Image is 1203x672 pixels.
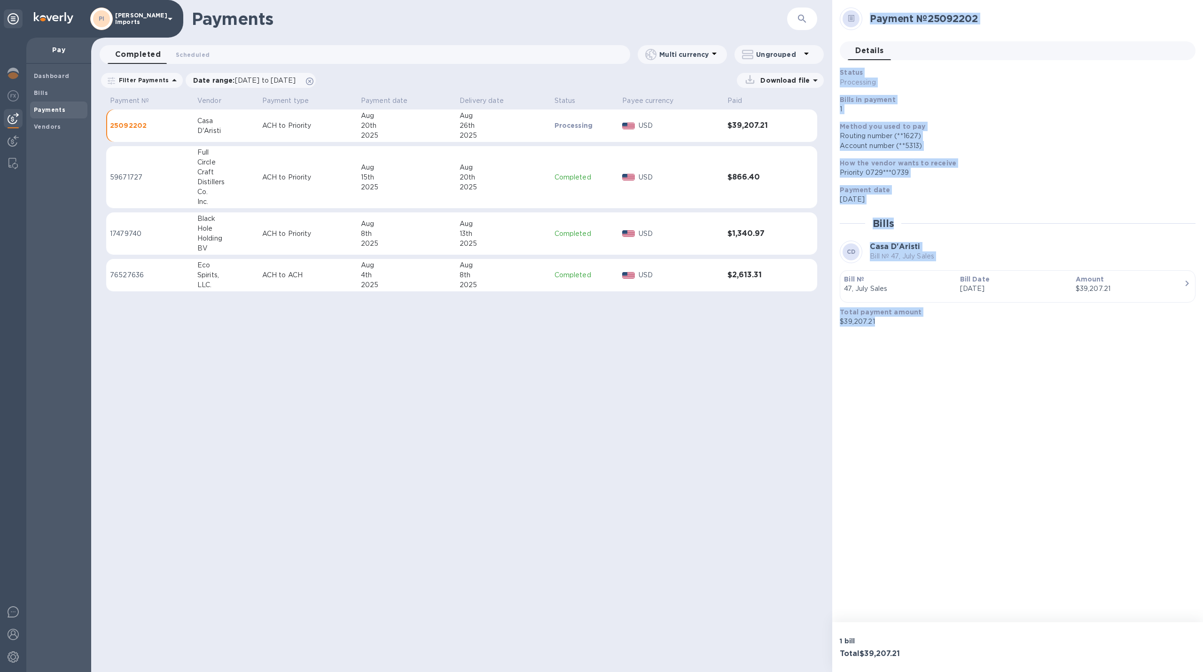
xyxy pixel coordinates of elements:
[34,89,48,96] b: Bills
[262,229,353,239] p: ACH to Priority
[840,104,1188,114] p: 1
[361,270,452,280] div: 4th
[262,96,309,106] p: Payment type
[727,229,791,238] h3: $1,340.97
[361,182,452,192] div: 2025
[34,12,73,23] img: Logo
[197,116,255,126] div: Casa
[235,77,296,84] span: [DATE] to [DATE]
[361,280,452,290] div: 2025
[197,197,255,207] div: Inc.
[840,636,1014,646] p: 1 bill
[460,219,547,229] div: Aug
[555,96,576,106] p: Status
[960,284,1068,294] p: [DATE]
[197,148,255,157] div: Full
[840,168,1188,178] div: Priority 0729***0739
[197,260,255,270] div: Eco
[847,248,856,255] b: CD
[34,106,65,113] b: Payments
[840,649,1014,658] h3: Total $39,207.21
[34,123,61,130] b: Vendors
[639,121,720,131] p: USD
[110,270,190,280] p: 76527636
[756,50,801,59] p: Ungrouped
[361,219,452,229] div: Aug
[727,96,742,106] p: Paid
[555,172,615,182] p: Completed
[197,157,255,167] div: Circle
[115,12,162,25] p: [PERSON_NAME] Imports
[361,121,452,131] div: 20th
[197,270,255,280] div: Spirits,
[960,275,990,283] b: Bill Date
[99,15,105,22] b: PI
[197,126,255,136] div: D'Aristi
[262,121,353,131] p: ACH to Priority
[840,270,1195,303] button: Bill №47, July SalesBill Date[DATE]Amount$39,207.21
[197,96,234,106] span: Vendor
[460,131,547,141] div: 2025
[460,260,547,270] div: Aug
[197,243,255,253] div: BV
[176,50,210,60] span: Scheduled
[840,159,956,167] b: How the vendor wants to receive
[622,96,686,106] span: Payee currency
[197,187,255,197] div: Co.
[197,177,255,187] div: Distillers
[460,182,547,192] div: 2025
[639,270,720,280] p: USD
[622,174,635,180] img: USD
[840,69,863,76] b: Status
[262,96,321,106] span: Payment type
[197,280,255,290] div: LLC.
[361,163,452,172] div: Aug
[727,121,791,130] h3: $39,207.21
[873,218,894,229] h2: Bills
[197,96,221,106] p: Vendor
[622,123,635,129] img: USD
[855,44,883,57] span: Details
[8,90,19,102] img: Foreign exchange
[361,96,408,106] p: Payment date
[192,9,692,29] h1: Payments
[840,78,1072,87] p: Processing
[870,242,920,251] b: Casa D'Aristi
[4,9,23,28] div: Unpin categories
[555,121,615,130] p: Processing
[727,173,791,182] h3: $866.40
[840,96,895,103] b: Bills in payment
[840,123,925,130] b: Method you used to pay
[460,270,547,280] div: 8th
[727,96,754,106] span: Paid
[757,76,810,85] p: Download file
[844,275,864,283] b: Bill №
[659,50,709,59] p: Multi currency
[460,280,547,290] div: 2025
[840,131,1188,141] div: Routing number (**1627)
[460,163,547,172] div: Aug
[110,96,161,106] span: Payment №
[460,111,547,121] div: Aug
[361,229,452,239] div: 8th
[1076,275,1104,283] b: Amount
[460,172,547,182] div: 20th
[361,96,420,106] span: Payment date
[870,251,934,261] p: Bill № 47, July Sales
[34,72,70,79] b: Dashboard
[115,76,169,84] p: Filter Payments
[110,121,190,130] p: 25092202
[197,214,255,224] div: Black
[361,239,452,249] div: 2025
[110,96,149,106] p: Payment №
[460,229,547,239] div: 13th
[361,111,452,121] div: Aug
[197,234,255,243] div: Holding
[34,45,84,55] p: Pay
[262,172,353,182] p: ACH to Priority
[110,172,190,182] p: 59671727
[193,76,300,85] p: Date range :
[361,260,452,270] div: Aug
[361,131,452,141] div: 2025
[555,229,615,239] p: Completed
